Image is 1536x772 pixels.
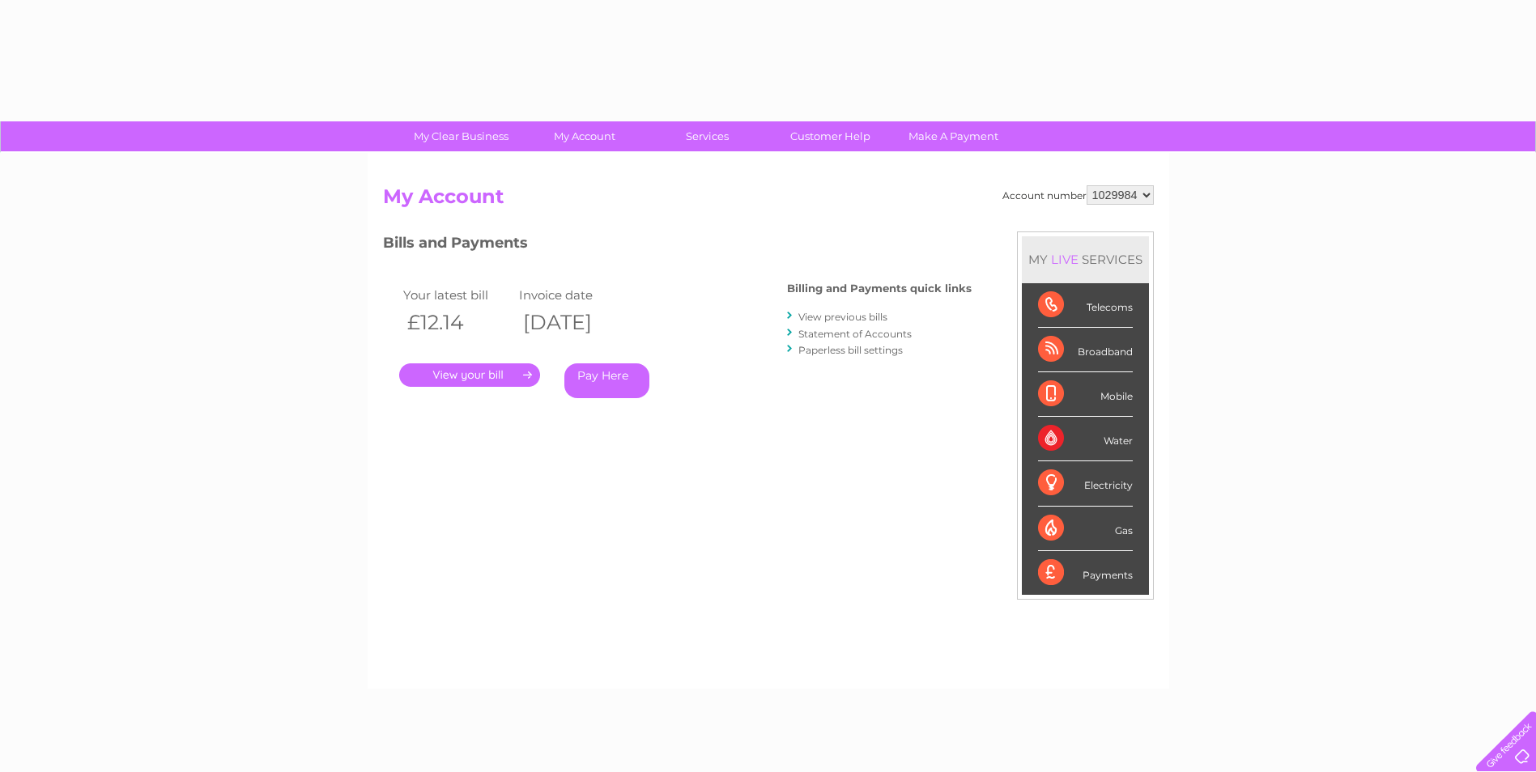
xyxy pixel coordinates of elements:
[764,121,897,151] a: Customer Help
[399,306,516,339] th: £12.14
[394,121,528,151] a: My Clear Business
[1002,185,1154,205] div: Account number
[1022,236,1149,282] div: MY SERVICES
[798,311,887,323] a: View previous bills
[640,121,774,151] a: Services
[517,121,651,151] a: My Account
[399,363,540,387] a: .
[1038,461,1133,506] div: Electricity
[515,284,632,306] td: Invoice date
[798,328,912,340] a: Statement of Accounts
[798,344,903,356] a: Paperless bill settings
[1038,551,1133,595] div: Payments
[1038,507,1133,551] div: Gas
[1038,372,1133,417] div: Mobile
[887,121,1020,151] a: Make A Payment
[1038,283,1133,328] div: Telecoms
[399,284,516,306] td: Your latest bill
[1048,252,1082,267] div: LIVE
[515,306,632,339] th: [DATE]
[1038,417,1133,461] div: Water
[383,231,972,260] h3: Bills and Payments
[564,363,649,398] a: Pay Here
[1038,328,1133,372] div: Broadband
[383,185,1154,216] h2: My Account
[787,282,972,295] h4: Billing and Payments quick links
